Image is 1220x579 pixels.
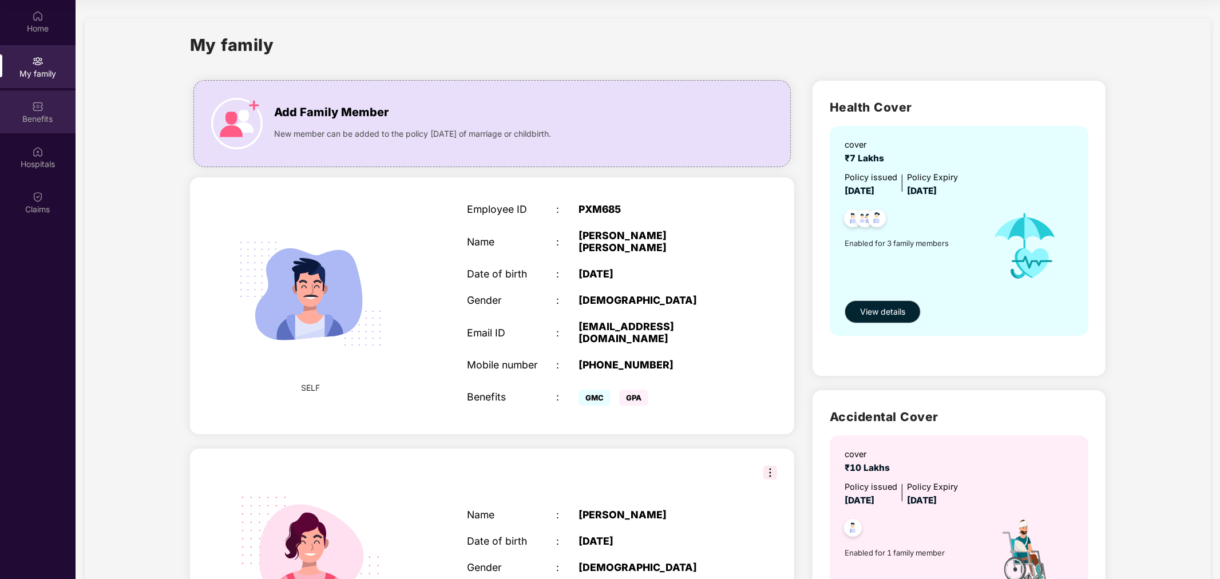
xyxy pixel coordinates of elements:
img: svg+xml;base64,PHN2ZyB4bWxucz0iaHR0cDovL3d3dy53My5vcmcvMjAwMC9zdmciIHdpZHRoPSI0OC45MTUiIGhlaWdodD... [851,206,879,234]
span: [DATE] [907,495,937,506]
img: icon [980,198,1071,295]
div: : [556,535,579,547]
span: View details [860,306,905,318]
div: Policy issued [845,171,897,184]
div: Employee ID [467,203,556,215]
span: [DATE] [845,495,874,506]
div: Date of birth [467,268,556,280]
span: GMC [579,390,611,406]
div: [EMAIL_ADDRESS][DOMAIN_NAME] [579,320,735,344]
div: [PERSON_NAME] [PERSON_NAME] [579,229,735,253]
img: svg+xml;base64,PHN2ZyBpZD0iQmVuZWZpdHMiIHhtbG5zPSJodHRwOi8vd3d3LnczLm9yZy8yMDAwL3N2ZyIgd2lkdGg9Ij... [32,101,43,112]
img: svg+xml;base64,PHN2ZyB4bWxucz0iaHR0cDovL3d3dy53My5vcmcvMjAwMC9zdmciIHdpZHRoPSI0OC45NDMiIGhlaWdodD... [839,206,867,234]
div: : [556,203,579,215]
span: ₹10 Lakhs [845,462,894,473]
img: svg+xml;base64,PHN2ZyBpZD0iQ2xhaW0iIHhtbG5zPSJodHRwOi8vd3d3LnczLm9yZy8yMDAwL3N2ZyIgd2lkdGg9IjIwIi... [32,191,43,203]
span: Add Family Member [274,104,389,121]
div: : [556,294,579,306]
div: [PERSON_NAME] [579,509,735,521]
img: svg+xml;base64,PHN2ZyBpZD0iSG9tZSIgeG1sbnM9Imh0dHA6Ly93d3cudzMub3JnLzIwMDAvc3ZnIiB3aWR0aD0iMjAiIG... [32,10,43,22]
span: New member can be added to the policy [DATE] of marriage or childbirth. [274,128,551,140]
div: [DEMOGRAPHIC_DATA] [579,561,735,573]
div: Mobile number [467,359,556,371]
img: svg+xml;base64,PHN2ZyB4bWxucz0iaHR0cDovL3d3dy53My5vcmcvMjAwMC9zdmciIHdpZHRoPSI0OC45NDMiIGhlaWdodD... [839,515,867,544]
span: GPA [619,390,648,406]
span: [DATE] [845,185,874,196]
div: : [556,236,579,248]
button: View details [845,300,921,323]
div: Email ID [467,327,556,339]
img: svg+xml;base64,PHN2ZyB4bWxucz0iaHR0cDovL3d3dy53My5vcmcvMjAwMC9zdmciIHdpZHRoPSIyMjQiIGhlaWdodD0iMT... [223,206,398,382]
div: Date of birth [467,535,556,547]
h1: My family [190,32,274,58]
div: cover [845,448,894,461]
span: Enabled for 3 family members [845,237,980,249]
span: SELF [301,382,320,394]
span: ₹7 Lakhs [845,153,889,164]
div: : [556,561,579,573]
span: Enabled for 1 family member [845,547,980,558]
div: : [556,327,579,339]
img: svg+xml;base64,PHN2ZyB4bWxucz0iaHR0cDovL3d3dy53My5vcmcvMjAwMC9zdmciIHdpZHRoPSI0OC45NDMiIGhlaWdodD... [863,206,891,234]
img: icon [211,98,263,149]
div: Benefits [467,391,556,403]
div: [DATE] [579,535,735,547]
div: Name [467,509,556,521]
div: Policy Expiry [907,481,958,494]
img: svg+xml;base64,PHN2ZyBpZD0iSG9zcGl0YWxzIiB4bWxucz0iaHR0cDovL3d3dy53My5vcmcvMjAwMC9zdmciIHdpZHRoPS... [32,146,43,157]
div: : [556,359,579,371]
div: cover [845,138,889,152]
div: : [556,509,579,521]
div: Policy issued [845,481,897,494]
div: Gender [467,294,556,306]
div: : [556,391,579,403]
div: Policy Expiry [907,171,958,184]
img: svg+xml;base64,PHN2ZyB3aWR0aD0iMjAiIGhlaWdodD0iMjAiIHZpZXdCb3g9IjAgMCAyMCAyMCIgZmlsbD0ibm9uZSIgeG... [32,55,43,67]
div: [DATE] [579,268,735,280]
div: Gender [467,561,556,573]
div: [PHONE_NUMBER] [579,359,735,371]
h2: Accidental Cover [830,407,1088,426]
span: [DATE] [907,185,937,196]
div: Name [467,236,556,248]
div: : [556,268,579,280]
div: PXM685 [579,203,735,215]
h2: Health Cover [830,98,1088,117]
div: [DEMOGRAPHIC_DATA] [579,294,735,306]
img: svg+xml;base64,PHN2ZyB3aWR0aD0iMzIiIGhlaWdodD0iMzIiIHZpZXdCb3g9IjAgMCAzMiAzMiIgZmlsbD0ibm9uZSIgeG... [763,466,777,479]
